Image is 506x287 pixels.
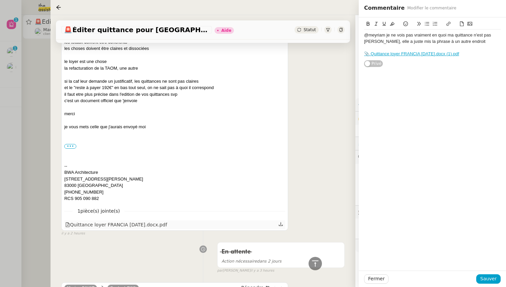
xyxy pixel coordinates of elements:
span: Commentaire [364,3,405,13]
span: En attente [222,249,251,255]
div: 83000 [GEOGRAPHIC_DATA] [64,182,285,189]
div: les totaux doivent etre cohérents [64,39,285,46]
div: Quittance loyer FRANCIA [DATE].docx.pdf [65,221,167,229]
span: 1 [73,207,124,215]
div: si la caf leur demande un justificatif, les quittances ne sont pas claires [64,78,285,85]
div: Aide [221,28,231,32]
div: 🕵️Autres demandes en cours 4 [355,206,506,219]
span: 🕵️ [358,209,442,215]
div: et le "reste à payer 192€" en bas tout seul, on ne sait pas à quoi il correspond [64,84,285,91]
div: [PHONE_NUMBER] [64,189,285,196]
div: la refacturation de la TAOM, une autre [64,65,285,72]
div: les choses doivent être claires et dissociées [64,45,285,52]
span: 🧴 [358,243,379,248]
span: Sauver [480,275,497,283]
div: bjr [64,19,285,130]
span: Statut [304,27,316,32]
span: 🔐 [358,114,402,122]
div: BWA Architecture [64,169,285,202]
span: par [217,268,223,274]
button: Fermer [364,274,389,284]
div: c'est un document officiel que 'jenvoie [64,97,285,104]
span: dans 2 jours [222,259,281,264]
span: ⏲️ [358,141,404,146]
button: Sauver [476,274,501,284]
div: ⏲️Tâches 4:11 [355,137,506,150]
div: 🔐Données client [355,112,506,125]
div: le loyer est une chose [64,58,285,65]
span: Modifier le commentaire [407,5,456,11]
div: ⚙️Procédures [355,98,506,111]
span: il y a 2 heures [61,231,85,236]
button: Privé [364,60,383,67]
span: 💬 [358,154,413,159]
span: Privé [371,60,382,67]
span: Éditer quittance pour [GEOGRAPHIC_DATA] [64,26,209,33]
div: RCS 905 090 882 [64,195,285,202]
label: ••• [64,144,76,149]
div: merci [64,111,285,117]
span: -- [64,163,67,168]
span: Action nécessaire [222,259,257,264]
small: [PERSON_NAME] [217,268,274,274]
a: 📎 Quittance loyer FRANCIA [DATE].docx (1).pdf [364,51,459,56]
div: 💬Commentaires 1 [355,150,506,163]
span: pièce(s) jointe(s) [80,208,120,214]
div: @meyriam je ne vois pas vraiment en quoi ma quittance n'est pas [PERSON_NAME], elle a juste mis l... [364,32,501,45]
span: Fermer [368,275,385,283]
div: [STREET_ADDRESS][PERSON_NAME] [64,176,285,183]
div: je vous mets celle que j'aurais envoyé moi [64,124,285,130]
div: il faut etre plus précise dans l'edition de vos quittances svp [64,91,285,98]
span: 🚨 [64,26,72,34]
span: il y a 3 heures [251,268,274,274]
div: 🧴Autres [355,239,506,252]
span: ⚙️ [358,101,393,109]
